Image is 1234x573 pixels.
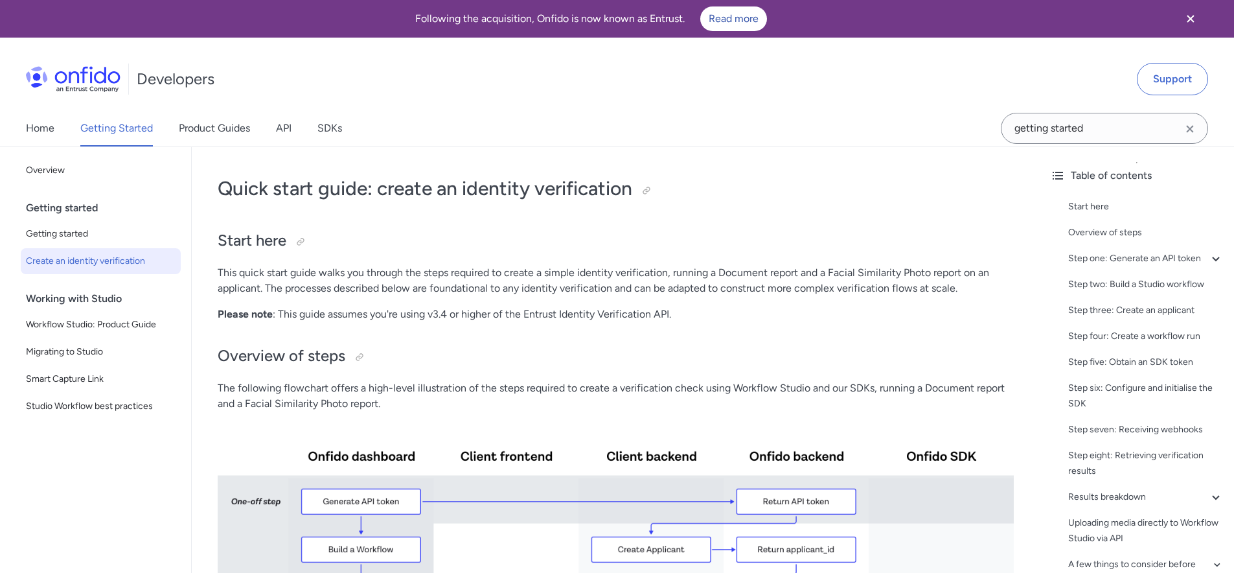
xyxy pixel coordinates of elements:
a: Step eight: Retrieving verification results [1068,448,1224,479]
span: Smart Capture Link [26,371,176,387]
a: Step seven: Receiving webhooks [1068,422,1224,438]
a: Create an identity verification [21,248,181,274]
a: Overview of steps [1068,225,1224,240]
h2: Overview of steps [218,345,1014,368]
div: Working with Studio [26,286,186,312]
a: SDKs [317,110,342,146]
span: Migrating to Studio [26,344,176,360]
span: Workflow Studio: Product Guide [26,317,176,333]
img: Onfido Logo [26,66,120,92]
h1: Quick start guide: create an identity verification [218,176,1014,202]
span: Overview [26,163,176,178]
a: Getting Started [80,110,153,146]
a: Results breakdown [1068,489,1224,505]
span: Getting started [26,226,176,242]
a: Read more [700,6,767,31]
a: Overview [21,158,181,183]
div: Following the acquisition, Onfido is now known as Entrust. [16,6,1167,31]
a: Step six: Configure and initialise the SDK [1068,380,1224,412]
a: Step one: Generate an API token [1068,251,1224,266]
h2: Start here [218,230,1014,252]
svg: Clear search field button [1182,121,1198,137]
strong: Please note [218,308,273,320]
a: Step two: Build a Studio workflow [1068,277,1224,292]
a: Step five: Obtain an SDK token [1068,355,1224,370]
h1: Developers [137,69,214,89]
a: Getting started [21,221,181,247]
p: The following flowchart offers a high-level illustration of the steps required to create a verifi... [218,380,1014,412]
p: : This guide assumes you're using v3.4 or higher of the Entrust Identity Verification API. [218,307,1014,322]
a: API [276,110,291,146]
input: Onfido search input field [1001,113,1208,144]
a: Home [26,110,54,146]
div: Getting started [26,195,186,221]
a: Migrating to Studio [21,339,181,365]
a: Studio Workflow best practices [21,393,181,419]
a: Workflow Studio: Product Guide [21,312,181,338]
a: Smart Capture Link [21,366,181,392]
span: Create an identity verification [26,253,176,269]
a: Product Guides [179,110,250,146]
a: Uploading media directly to Workflow Studio via API [1068,515,1224,546]
button: Close banner [1167,3,1215,35]
a: Support [1137,63,1208,95]
a: Start here [1068,199,1224,215]
a: Step four: Create a workflow run [1068,329,1224,344]
svg: Close banner [1183,11,1198,27]
span: Studio Workflow best practices [26,399,176,414]
div: Table of contents [1050,168,1224,183]
p: This quick start guide walks you through the steps required to create a simple identity verificat... [218,265,1014,296]
a: Step three: Create an applicant [1068,303,1224,318]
